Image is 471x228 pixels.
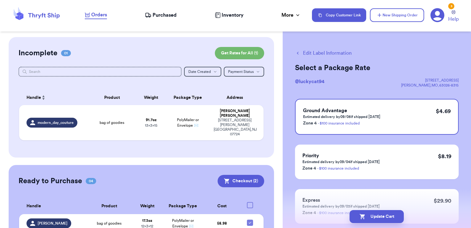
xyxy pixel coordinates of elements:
[85,11,107,19] a: Orders
[177,118,199,127] span: PolyMailer or Envelope ✉️
[214,109,256,118] div: [PERSON_NAME] [PERSON_NAME]
[303,108,347,113] span: Ground Advantage
[210,90,264,105] th: Address
[303,121,317,125] span: Zone 4
[370,8,424,22] button: New Shipping Order
[27,203,41,209] span: Handle
[302,198,320,203] span: Express
[162,198,204,214] th: Package Type
[448,3,454,9] div: 3
[166,90,210,105] th: Package Type
[146,118,157,122] strong: 91.7 oz
[448,10,459,23] a: Help
[88,90,137,105] th: Product
[302,204,380,209] p: Estimated delivery by 09/03 if shipped [DATE]
[18,67,182,77] input: Search
[97,221,121,226] span: bag of goodies
[215,47,264,59] button: Get Rates for All (1)
[133,198,161,214] th: Weight
[401,78,459,83] div: [STREET_ADDRESS]
[350,210,404,223] button: Update Cart
[302,153,319,158] span: Priority
[18,176,82,186] h2: Ready to Purchase
[18,48,57,58] h2: Incomplete
[218,175,264,187] button: Checkout (2)
[91,11,107,19] span: Orders
[27,95,41,101] span: Handle
[38,120,74,125] span: modern_day_couture
[86,178,96,184] span: 04
[302,159,380,164] p: Estimated delivery by 09/04 if shipped [DATE]
[434,196,451,205] p: $ 29.90
[214,118,256,137] div: [STREET_ADDRESS][PERSON_NAME] [GEOGRAPHIC_DATA] , NJ 07724
[204,198,240,214] th: Cost
[281,11,301,19] div: More
[145,124,158,127] span: 13 x 3 x 15
[141,224,153,228] span: 12 x 3 x 12
[153,11,177,19] span: Purchased
[436,107,451,116] p: $ 4.69
[430,8,444,22] a: 3
[145,11,177,19] a: Purchased
[312,8,366,22] button: Copy Customer Link
[100,120,124,125] span: bag of goodies
[302,166,316,171] span: Zone 4
[317,167,359,170] a: - $100 insurance included
[172,219,194,228] span: PolyMailer or Envelope ✉️
[438,152,451,161] p: $ 8.19
[184,67,221,77] button: Date Created
[188,70,211,74] span: Date Created
[295,63,459,73] h2: Select a Package Rate
[224,67,264,77] button: Payment Status
[41,94,46,101] button: Sort ascending
[318,121,360,125] a: - $100 insurance included
[85,198,133,214] th: Product
[137,90,166,105] th: Weight
[61,50,71,56] span: 01
[401,83,459,88] div: [PERSON_NAME] , MO , 63026-8315
[295,49,352,57] button: Edit Label Information
[295,79,325,84] span: @ luckycat94
[303,114,380,119] p: Estimated delivery by 09/05 if shipped [DATE]
[228,70,254,74] span: Payment Status
[217,222,227,225] span: $ 8.98
[215,11,244,19] a: Inventory
[142,219,152,222] strong: 17.3 oz
[222,11,244,19] span: Inventory
[38,221,68,226] span: [PERSON_NAME]
[448,15,459,23] span: Help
